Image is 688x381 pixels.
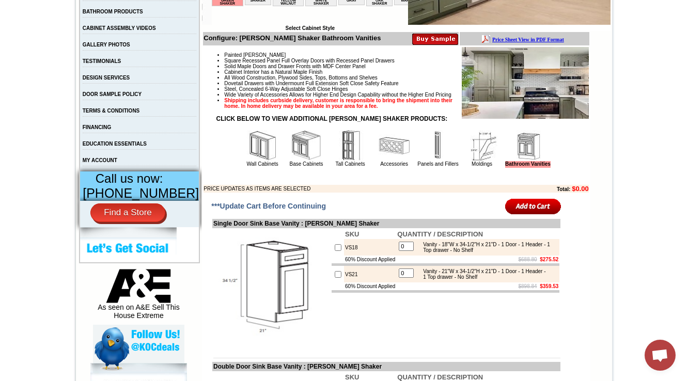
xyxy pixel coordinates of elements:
[423,130,454,161] img: Panels and Fillers
[154,47,181,58] td: Beachwood Oak Shaker
[285,25,335,31] b: Select Cabinet Style
[12,4,84,10] b: Price Sheet View in PDF Format
[224,92,451,98] span: Wide Variety of Accessories Allows for Higher End Design Capability without the Higher End Pricing
[83,9,143,14] a: BATHROOM PRODUCTS
[380,161,408,167] a: Accessories
[397,373,483,381] b: QUANTITY / DESCRIPTION
[212,362,560,371] td: Double Door Sink Base Vanity : [PERSON_NAME] Shaker
[344,256,396,263] td: 60% Discount Applied
[213,229,330,345] img: Single Door Sink Base Vanity
[216,115,448,122] strong: CLICK BELOW TO VIEW ADDITIONAL [PERSON_NAME] SHAKER PRODUCTS:
[290,161,323,167] a: Base Cabinets
[83,58,121,64] a: TESTIMONIALS
[335,130,366,161] img: Tall Cabinets
[224,75,377,81] span: All Wood Construction, Plywood Sides, Tops, Bottoms and Shelves
[472,161,492,167] a: Moldings
[417,161,458,167] a: Panels and Fillers
[204,34,381,42] b: Configure: [PERSON_NAME] Shaker Bathroom Vanities
[93,269,184,325] div: As seen on A&E Sell This House Extreme
[83,186,199,200] span: [PHONE_NUMBER]
[246,161,278,167] a: Wall Cabinets
[418,268,557,280] div: Vanity - 21"W x 34-1/2"H x 21"D - 1 Door - 1 Header - 1 Top drawer - No Shelf
[418,242,557,253] div: Vanity - 18"W x 34-1/2"H x 21"D - 1 Door - 1 Header - 1 Top drawer - No Shelf
[379,130,410,161] img: Accessories
[224,86,348,92] span: Steel, Concealed 6-Way Adjustable Soft Close Hinges
[224,58,395,63] span: Square Recessed Panel Full Overlay Doors with Recessed Panel Drawers
[83,108,140,114] a: TERMS & CONDITIONS
[505,161,551,168] a: Bathroom Vanities
[645,340,676,371] div: Open chat
[2,3,10,11] img: pdf.png
[247,130,278,161] img: Wall Cabinets
[211,202,326,210] span: ***Update Cart Before Continuing
[212,219,560,228] td: Single Door Sink Base Vanity : [PERSON_NAME] Shaker
[12,2,84,10] a: Price Sheet View in PDF Format
[505,198,561,215] input: Add to Cart
[224,69,322,75] span: Cabinet Interior has a Natural Maple Finish
[291,130,322,161] img: Base Cabinets
[224,63,365,69] span: Solid Maple Doors and Drawer Fronts with MDF Center Panel
[90,203,165,222] a: Find a Store
[344,266,396,282] td: VS21
[540,257,558,262] b: $275.52
[224,81,398,86] span: Dovetail Drawers with Undermount Full Extension Soft Close Safety Feature
[345,230,359,238] b: SKU
[204,185,500,193] td: PRICE UPDATES AS ITEMS ARE SELECTED
[127,47,153,57] td: Baycreek Gray
[83,75,130,81] a: DESIGN SERVICES
[61,47,92,58] td: [PERSON_NAME] Yellow Walnut
[466,130,497,161] img: Moldings
[344,239,396,256] td: VS18
[83,141,147,147] a: EDUCATION ESSENTIALS
[345,373,359,381] b: SKU
[83,42,130,47] a: GALLERY PHOTOS
[512,130,543,161] img: Bathroom Vanities
[572,185,589,193] b: $0.00
[83,91,142,97] a: DOOR SAMPLE POLICY
[462,47,589,119] img: Product Image
[397,230,483,238] b: QUANTITY / DESCRIPTION
[83,157,117,163] a: MY ACCOUNT
[93,47,125,58] td: [PERSON_NAME] White Shaker
[557,186,570,192] b: Total:
[33,47,59,57] td: Alabaster Shaker
[519,257,537,262] s: $688.80
[335,161,365,167] a: Tall Cabinets
[344,282,396,290] td: 60% Discount Applied
[519,283,537,289] s: $898.84
[182,47,209,57] td: Bellmonte Maple
[224,52,286,58] span: Painted [PERSON_NAME]
[83,25,156,31] a: CABINET ASSEMBLY VIDEOS
[83,124,112,130] a: FINANCING
[540,283,558,289] b: $359.53
[224,98,452,109] strong: Shipping includes curbside delivery, customer is responsible to bring the shipment into their hom...
[96,171,163,185] span: Call us now:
